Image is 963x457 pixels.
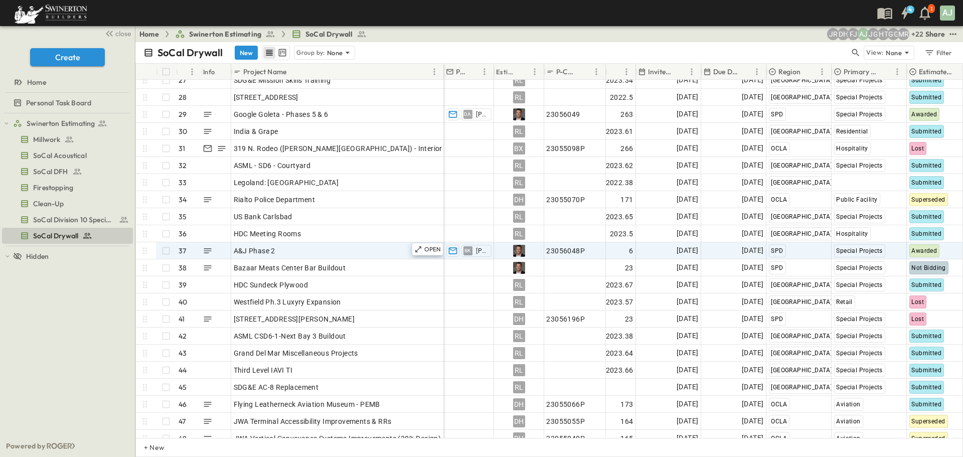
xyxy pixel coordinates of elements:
[2,131,133,147] div: Millworktest
[546,399,585,409] span: 23055066P
[677,74,698,86] span: [DATE]
[115,29,131,39] span: close
[911,162,941,169] span: Submitted
[33,183,73,193] span: Firestopping
[742,91,763,103] span: [DATE]
[771,401,787,408] span: OCLA
[911,281,941,288] span: Submitted
[857,28,869,40] div: Anthony Jimenez (anthony.jimenez@swinerton.com)
[201,64,231,80] div: Info
[836,77,882,84] span: Special Projects
[234,263,346,273] span: Bazaar Meats Center Bar Buildout
[677,91,698,103] span: [DATE]
[139,29,373,39] nav: breadcrumbs
[175,29,275,39] a: Swinerton Estimating
[234,246,275,256] span: A&J Phase 2
[2,75,131,89] a: Home
[2,164,133,180] div: SoCal DFHtest
[288,66,299,77] button: Sort
[234,365,293,375] span: Third Level IAVI TI
[513,381,525,393] div: RL
[895,4,915,22] button: 4
[620,195,633,205] span: 171
[180,66,191,77] button: Sort
[234,348,358,358] span: Grand Del Mar Miscellaneous Projects
[911,94,941,101] span: Submitted
[686,66,698,78] button: Menu
[742,347,763,359] span: [DATE]
[494,64,544,80] div: Estimator
[234,416,392,426] span: JWA Terminal Accessibility Improvements & RRs
[610,66,621,77] button: Sort
[771,418,787,425] span: OCLA
[677,279,698,290] span: [DATE]
[771,77,832,84] span: [GEOGRAPHIC_DATA]
[939,5,956,22] button: AJ
[911,213,941,220] span: Submitted
[243,67,286,77] p: Project Name
[911,128,941,135] span: Submitted
[179,348,187,358] p: 43
[234,331,346,341] span: ASML CSD6-1-Next Bay 3 Buildout
[677,313,698,325] span: [DATE]
[911,196,945,203] span: Superseded
[911,316,924,323] span: Lost
[911,384,941,391] span: Submitted
[186,66,198,78] button: Menu
[234,195,315,205] span: Rialto Police Department
[234,92,298,102] span: [STREET_ADDRESS]
[940,6,955,21] div: AJ
[2,213,131,227] a: SoCal Division 10 Specialties
[677,160,698,171] span: [DATE]
[606,161,633,171] span: 2023.62
[513,398,525,410] div: DH
[677,381,698,393] span: [DATE]
[771,350,832,357] span: [GEOGRAPHIC_DATA]
[234,109,329,119] span: Google Goleta - Phases 5 & 6
[33,215,115,225] span: SoCal Division 10 Specialties
[2,181,131,195] a: Firestopping
[925,29,945,39] div: Share
[529,66,541,78] button: Menu
[625,263,633,273] span: 23
[139,29,159,39] a: Home
[920,46,955,60] button: Filter
[2,212,133,228] div: SoCal Division 10 Specialtiestest
[629,246,633,256] span: 6
[234,297,341,307] span: Westfield Ph.3 Luxyry Expansion
[179,161,187,171] p: 32
[620,416,633,426] span: 164
[27,118,95,128] span: Swinerton Estimating
[802,66,814,77] button: Sort
[742,245,763,256] span: [DATE]
[911,298,924,306] span: Lost
[677,142,698,154] span: [DATE]
[677,211,698,222] span: [DATE]
[677,194,698,205] span: [DATE]
[742,177,763,188] span: [DATE]
[2,196,133,212] div: Clean-Uptest
[836,384,882,391] span: Special Projects
[513,262,525,274] img: Profile Picture
[771,145,787,152] span: OCLA
[424,245,441,253] p: OPEN
[713,67,738,77] p: Due Date
[513,194,525,206] div: DH
[908,6,912,14] h6: 4
[836,247,882,254] span: Special Projects
[677,296,698,308] span: [DATE]
[836,213,882,220] span: Special Projects
[606,280,633,290] span: 2023.67
[179,229,187,239] p: 36
[771,367,832,374] span: [GEOGRAPHIC_DATA]
[513,330,525,342] div: RL
[606,126,633,136] span: 2023.61
[234,399,380,409] span: Flying Leatherneck Aviation Museum - PEMB
[836,230,868,237] span: Hospitality
[26,98,91,108] span: Personal Task Board
[234,229,301,239] span: HDC Meeting Rooms
[513,347,525,359] div: RL
[518,66,529,77] button: Sort
[276,47,288,59] button: kanban view
[742,364,763,376] span: [DATE]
